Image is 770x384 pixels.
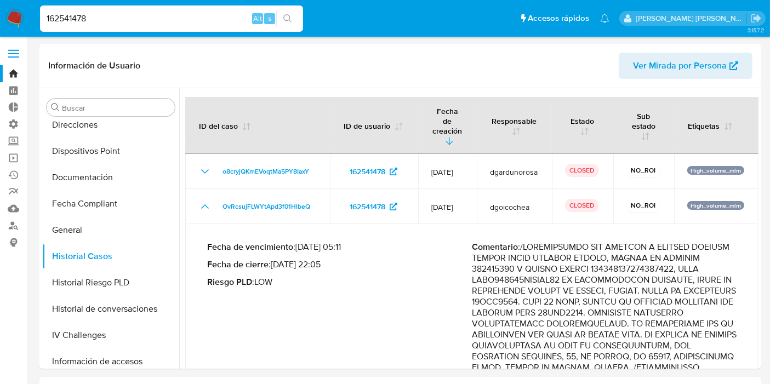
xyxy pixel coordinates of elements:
button: Historial Casos [42,243,179,270]
span: Accesos rápidos [528,13,589,24]
span: Alt [253,13,262,24]
button: IV Challenges [42,322,179,348]
input: Buscar usuario o caso... [40,12,303,26]
span: s [268,13,271,24]
button: Dispositivos Point [42,138,179,164]
button: Buscar [51,103,60,112]
button: Ver Mirada por Persona [619,53,752,79]
a: Notificaciones [600,14,609,23]
button: Documentación [42,164,179,191]
button: Información de accesos [42,348,179,375]
h1: Información de Usuario [48,60,140,71]
button: Direcciones [42,112,179,138]
input: Buscar [62,103,170,113]
button: Historial de conversaciones [42,296,179,322]
button: Fecha Compliant [42,191,179,217]
button: General [42,217,179,243]
a: Salir [750,13,762,24]
p: carlos.obholz@mercadolibre.com [636,13,747,24]
button: Historial Riesgo PLD [42,270,179,296]
button: search-icon [276,11,299,26]
span: Ver Mirada por Persona [633,53,727,79]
